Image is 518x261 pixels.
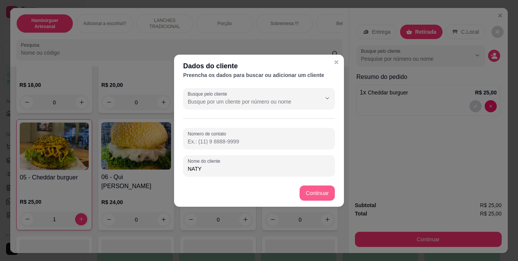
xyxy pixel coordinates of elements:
[188,91,230,97] label: Busque pelo cliente
[188,98,309,105] input: Busque pelo cliente
[321,92,333,104] button: Show suggestions
[300,186,335,201] button: Continuar
[188,130,229,137] label: Número de contato
[188,158,223,164] label: Nome do cliente
[183,61,335,71] div: Dados do cliente
[330,56,342,68] button: Close
[183,71,335,79] div: Preencha os dados para buscar ou adicionar um cliente
[188,138,330,145] input: Número de contato
[188,165,330,173] input: Nome do cliente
